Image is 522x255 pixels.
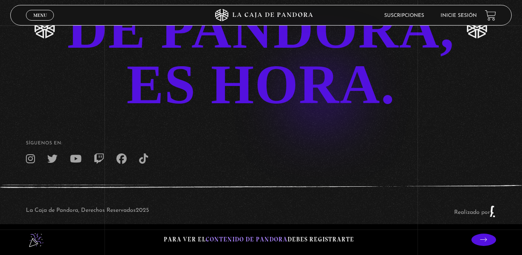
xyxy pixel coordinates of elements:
[384,13,424,18] a: Suscripciones
[441,13,477,18] a: Inicie sesión
[485,10,496,21] a: View your shopping cart
[206,236,288,243] span: contenido de Pandora
[33,13,47,18] span: Menu
[164,234,354,245] p: Para ver el debes registrarte
[30,20,50,25] span: Cerrar
[26,141,496,146] h4: SÍguenos en:
[454,209,496,216] a: Realizado por
[26,205,149,218] p: La Caja de Pandora, Derechos Reservados 2025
